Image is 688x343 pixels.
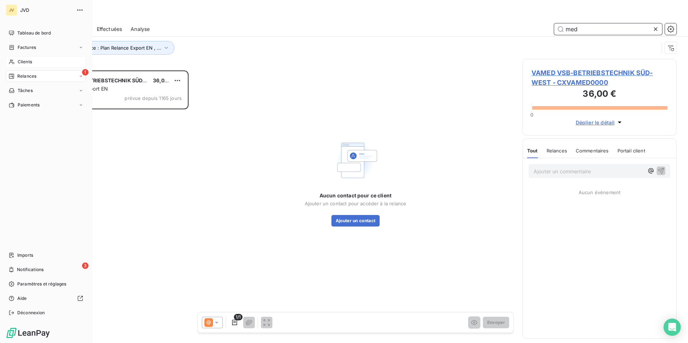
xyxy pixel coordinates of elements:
[62,45,161,51] span: Plan de relance : Plan Relance Export EN , ...
[331,215,380,227] button: Ajouter un contact
[18,44,36,51] span: Factures
[51,77,160,83] span: VAMED VSB-BETRIEBSTECHNIK SÜD-WEST
[17,281,66,287] span: Paramètres et réglages
[483,317,509,328] button: Envoyer
[531,87,667,102] h3: 36,00 €
[18,87,33,94] span: Tâches
[17,73,36,79] span: Relances
[17,310,45,316] span: Déconnexion
[320,192,391,199] span: Aucun contact pour ce client
[131,26,150,33] span: Analyse
[20,7,72,13] span: JVD
[305,201,407,206] span: Ajouter un contact pour accéder à la relance
[579,189,620,195] span: Aucun évènement
[97,26,122,33] span: Effectuées
[17,295,27,302] span: Aide
[35,70,189,343] div: grid
[6,293,86,304] a: Aide
[234,314,243,320] span: 1/1
[530,112,533,118] span: 0
[6,327,50,339] img: Logo LeanPay
[554,23,662,35] input: Rechercher
[82,69,89,76] span: 1
[576,119,615,126] span: Déplier le détail
[547,148,567,154] span: Relances
[17,252,33,259] span: Imports
[51,41,175,55] button: Plan de relance : Plan Relance Export EN , ...
[332,137,379,183] img: Empty state
[17,266,44,273] span: Notifications
[18,102,40,108] span: Paiements
[125,95,182,101] span: prévue depuis 1165 jours
[527,148,538,154] span: Tout
[576,148,609,154] span: Commentaires
[574,118,626,127] button: Déplier le détail
[531,68,667,87] span: VAMED VSB-BETRIEBSTECHNIK SÜD-WEST - CXVAMED0000
[17,30,51,36] span: Tableau de bord
[617,148,645,154] span: Portail client
[82,262,89,269] span: 3
[6,4,17,16] div: JV
[664,319,681,336] div: Open Intercom Messenger
[18,59,32,65] span: Clients
[153,77,173,83] span: 36,00 €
